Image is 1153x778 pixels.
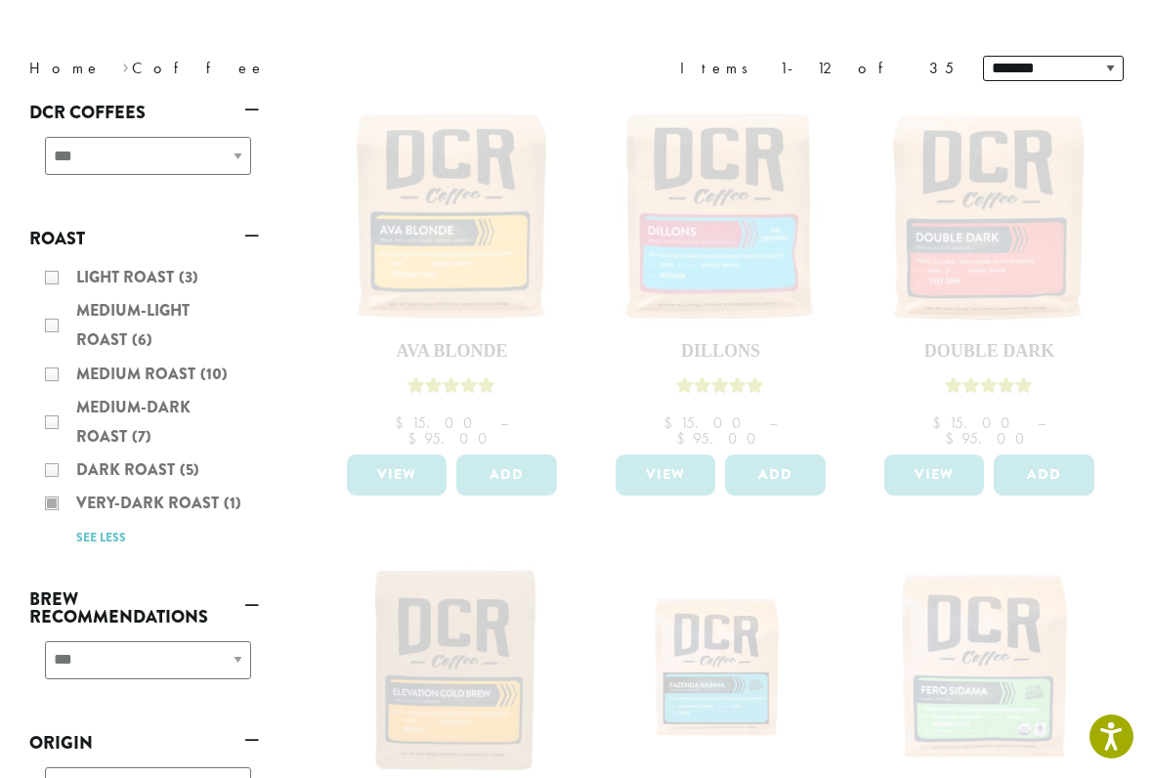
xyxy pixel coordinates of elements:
div: Items 1-12 of 35 [680,57,954,80]
nav: Breadcrumb [29,57,547,80]
div: Roast [29,255,259,559]
div: DCR Coffees [29,129,259,198]
a: Home [29,58,102,78]
a: DCR Coffees [29,96,259,129]
span: › [122,50,129,80]
div: Brew Recommendations [29,633,259,703]
a: Brew Recommendations [29,583,259,633]
a: Origin [29,726,259,759]
a: Roast [29,222,259,255]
